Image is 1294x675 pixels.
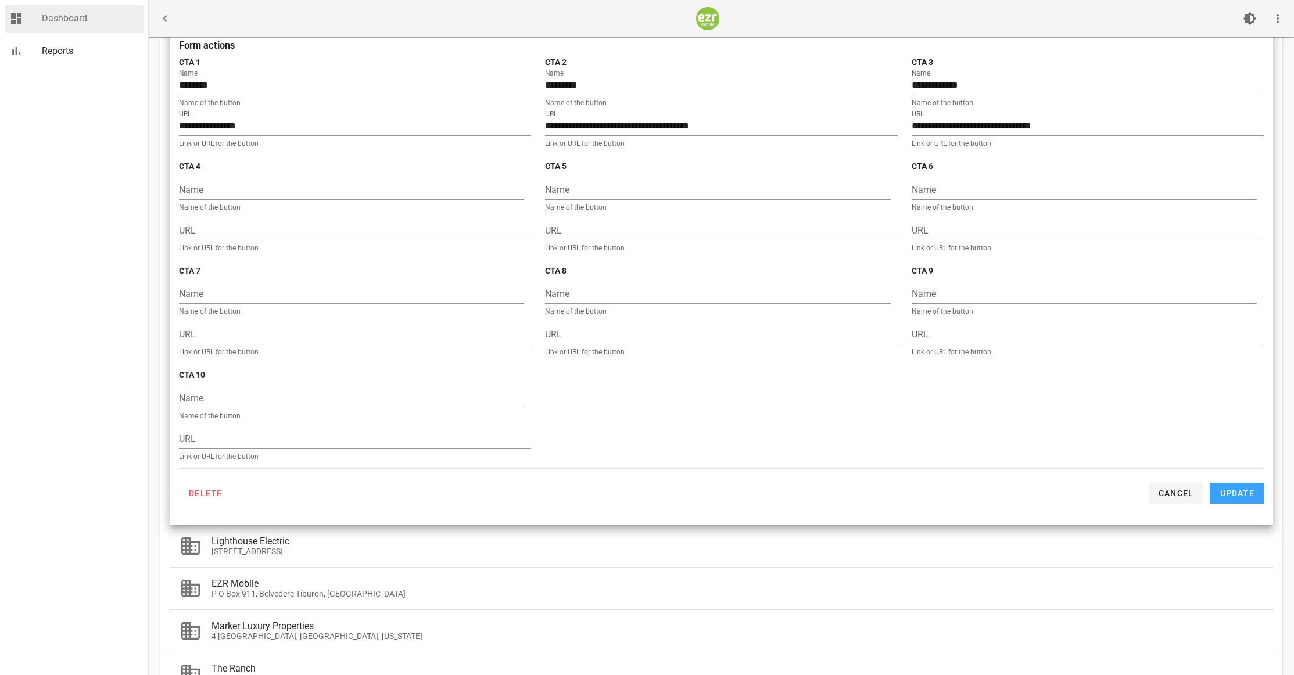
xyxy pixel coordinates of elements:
h4: CTA 6 [912,162,1264,171]
button: Navigation [151,5,179,33]
div: Link or URL for the button [912,349,1264,356]
h3: Form actions [179,41,1264,51]
h4: CTA 10 [179,371,531,379]
i: business [179,619,202,642]
h4: CTA 8 [545,267,897,275]
div: Name of the button [545,204,890,211]
span: Cancel [1158,489,1194,498]
div: Name of the button [545,99,890,106]
div: Reports [42,45,139,56]
div: Link or URL for the button [179,349,531,356]
span: Update [1219,489,1254,498]
i: chevron_left [158,12,172,26]
h4: CTA 9 [912,267,1264,275]
div: Name of the button [179,99,524,106]
div: Link or URL for the button [912,245,1264,252]
div: Name of the button [912,99,1257,106]
div: Link or URL for the button [545,140,897,147]
i: bar_chart [9,44,23,58]
div: 4 [GEOGRAPHIC_DATA], [GEOGRAPHIC_DATA], [US_STATE] [212,631,1264,641]
a: Reports [5,37,144,65]
div: Name of the button [179,308,524,315]
h4: CTA 5 [545,162,897,171]
div: Name of the button [179,412,524,419]
div: P O Box 911, Belvedere Tiburon, [GEOGRAPHIC_DATA] [212,589,1264,599]
div: Link or URL for the button [179,453,531,460]
h4: CTA 7 [179,267,531,275]
h4: CTA 4 [179,162,531,171]
a: Dashboard [5,5,144,33]
div: Name of the button [912,204,1257,211]
h4: CTA 2 [545,58,897,67]
div: Link or URL for the button [545,245,897,252]
button: Cancel [1149,483,1203,504]
i: business [179,577,202,600]
div: Link or URL for the button [179,245,531,252]
button: Update [1210,483,1264,504]
div: Name of the button [179,204,524,211]
h4: CTA 1 [179,58,531,67]
div: Lighthouse Electric [212,536,1264,547]
i: dashboard [9,12,23,26]
div: The Ranch [212,663,1264,674]
i: business [179,534,202,558]
div: EZR Mobile [212,578,1264,589]
button: User Menu [1264,5,1292,33]
div: [STREET_ADDRESS] [212,547,1264,556]
button: Theme [1236,5,1264,33]
div: Link or URL for the button [545,349,897,356]
div: Dashboard [42,13,139,24]
div: Name of the button [912,308,1257,315]
div: Link or URL for the button [179,140,531,147]
span: Delete [188,489,223,498]
div: Name of the button [545,308,890,315]
i: more_vert [1271,12,1285,26]
button: Delete [179,483,232,504]
div: Link or URL for the button [912,140,1264,147]
h4: CTA 3 [912,58,1264,67]
div: Marker Luxury Properties [212,620,1264,631]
